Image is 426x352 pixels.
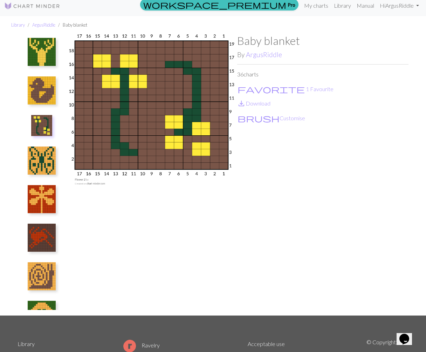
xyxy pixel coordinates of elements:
img: Snail [28,262,56,290]
img: Deer [28,38,56,66]
img: Dog [28,301,56,329]
a: DownloadDownload [237,100,270,107]
img: Cricket [28,224,56,252]
a: Library [11,22,25,28]
img: Flower 2 [31,115,52,136]
p: 36 charts [237,70,408,79]
span: brush [238,113,280,123]
img: Duck [28,76,56,104]
a: ArgusRiddle [32,22,55,28]
img: Flower 2 [66,34,237,316]
a: Library [18,340,35,347]
li: Baby blanket [55,22,87,28]
img: Dragonfly [28,185,56,213]
img: Logo [4,2,60,10]
button: Favourite 1 Favourite [237,84,334,94]
button: CustomiseCustomise [237,114,305,123]
span: save_alt [237,99,246,108]
img: Butterfly [28,147,56,175]
a: Acceptable use [248,340,285,347]
i: Favourite [238,85,305,93]
h2: By [237,50,408,59]
iframe: chat widget [397,324,419,345]
span: favorite [238,84,305,94]
i: Download [237,99,246,108]
i: Customise [238,114,280,122]
a: ArgusRiddle [246,50,282,59]
a: Ravelry [123,342,160,348]
h1: Baby blanket [237,34,408,47]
